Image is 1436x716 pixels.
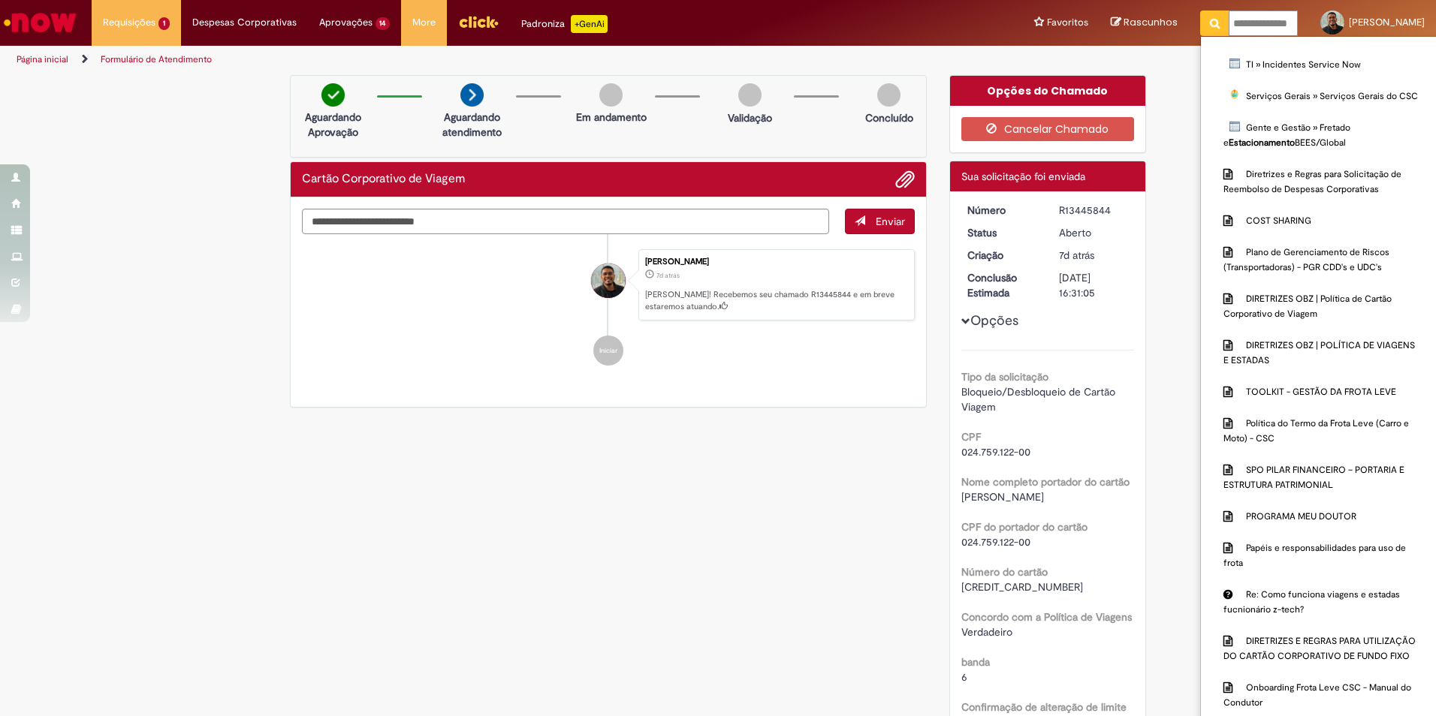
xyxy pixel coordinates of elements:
[1223,168,1401,195] span: Diretrizes e Regras para Solicitação de Reembolso de Despesas Corporativas
[961,170,1085,183] span: Sua solicitação foi enviada
[961,535,1030,549] span: 024.759.122-00
[1223,122,1350,149] span: Gente e Gestão » Fretado e BEES/Global
[1203,41,1291,55] b: Reportar problema
[961,117,1135,141] button: Cancelar Chamado
[17,53,68,65] a: Página inicial
[961,625,1012,639] span: Verdadeiro
[460,83,484,107] img: arrow-next.png
[961,580,1083,594] span: [CREDIT_CARD_NUMBER]
[1223,588,1400,615] span: Re: Como funciona viagens e estadas fucnionário z-tech?
[738,83,762,107] img: img-circle-grey.png
[1246,386,1396,398] span: TOOLKIT - GESTÃO DA FROTA LEVE
[961,445,1030,459] span: 024.759.122-00
[961,385,1118,414] span: Bloqueio/Desbloqueio de Cartão Viagem
[11,46,946,74] ul: Trilhas de página
[158,17,170,30] span: 1
[877,83,901,107] img: img-circle-grey.png
[576,110,647,125] p: Em andamento
[1223,246,1389,273] span: Plano de Gerenciamento de Riscos (Transportadoras) - PGR CDD's e UDC's
[1349,16,1425,29] span: [PERSON_NAME]
[1059,248,1129,263] div: 25/08/2025 17:31:02
[950,76,1146,106] div: Opções do Chamado
[961,490,1044,504] span: [PERSON_NAME]
[1229,137,1295,149] strong: Estacionamento
[319,15,373,30] span: Aprovações
[1223,635,1416,662] span: DIRETRIZES E REGRAS PARA UTILIZAÇÃO DO CARTÃO CORPORATIVO DE FUNDO FIXO
[1059,270,1129,300] div: [DATE] 16:31:05
[302,209,829,234] textarea: Digite sua mensagem aqui...
[656,271,680,280] span: 7d atrás
[521,15,608,33] div: Padroniza
[876,215,905,228] span: Enviar
[961,370,1048,384] b: Tipo da solicitação
[1124,15,1178,29] span: Rascunhos
[845,209,915,234] button: Enviar
[956,203,1048,218] dt: Número
[645,257,907,266] div: [PERSON_NAME]
[645,289,907,312] p: [PERSON_NAME]! Recebemos seu chamado R13445844 e em breve estaremos atuando.
[961,610,1132,624] b: Concordo com a Política de Viagens
[1246,215,1311,227] span: COST SHARING
[956,225,1048,240] dt: Status
[961,430,981,444] b: CPF
[1059,203,1129,218] div: R13445844
[1059,248,1094,262] time: 25/08/2025 17:31:02
[599,83,623,107] img: img-circle-grey.png
[302,249,915,321] li: Tarcisio Guilherme Santa Rosa Campos
[895,170,915,189] button: Adicionar anexos
[656,271,680,280] time: 25/08/2025 17:31:02
[865,110,913,125] p: Concluído
[1246,510,1356,522] span: PROGRAMA MEU DOUTOR
[412,15,436,30] span: More
[376,17,391,30] span: 14
[961,475,1130,489] b: Nome completo portador do cartão
[1059,225,1129,240] div: Aberto
[192,15,297,30] span: Despesas Corporativas
[1223,417,1409,444] span: Política do Termo da Frota Leve (Carro e Moto) - CSC
[956,248,1048,263] dt: Criação
[961,565,1048,579] b: Número do cartão
[961,520,1088,534] b: CPF do portador do cartão
[2,8,79,38] img: ServiceNow
[302,173,465,186] h2: Cartão Corporativo de Viagem Histórico de tíquete
[728,110,772,125] p: Validação
[436,110,508,140] p: Aguardando atendimento
[1111,16,1178,30] a: Rascunhos
[101,53,212,65] a: Formulário de Atendimento
[297,110,370,140] p: Aguardando Aprovação
[591,263,626,298] div: Tarcisio Guilherme Santa Rosa Campos
[956,270,1048,300] dt: Conclusão Estimada
[1223,464,1404,491] span: SPO PILAR FINANCEIRO – PORTARIA E ESTRUTURA PATRIMONIAL
[1059,248,1094,262] span: 7d atrás
[1246,90,1418,102] span: Serviços Gerais » Serviços Gerais do CSC
[961,655,990,669] b: banda
[1223,293,1392,320] span: DIRETRIZES OBZ | Política de Cartão Corporativo de Viagem
[321,83,345,107] img: check-circle-green.png
[302,234,915,381] ul: Histórico de tíquete
[571,15,608,33] p: +GenAi
[1223,542,1406,569] span: Papéis e responsabilidades para uso de frota
[1246,59,1361,71] span: TI » Incidentes Service Now
[1200,11,1229,36] button: Pesquisar
[1223,339,1415,366] span: DIRETRIZES OBZ | POLÍTICA DE VIAGENS E ESTADAS
[103,15,155,30] span: Requisições
[961,670,967,684] span: 6
[961,700,1127,714] b: Confirmação de alteração de limite
[458,11,499,33] img: click_logo_yellow_360x200.png
[1223,681,1411,708] span: Onboarding Frota Leve CSC - Manual do Condutor
[1047,15,1088,30] span: Favoritos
